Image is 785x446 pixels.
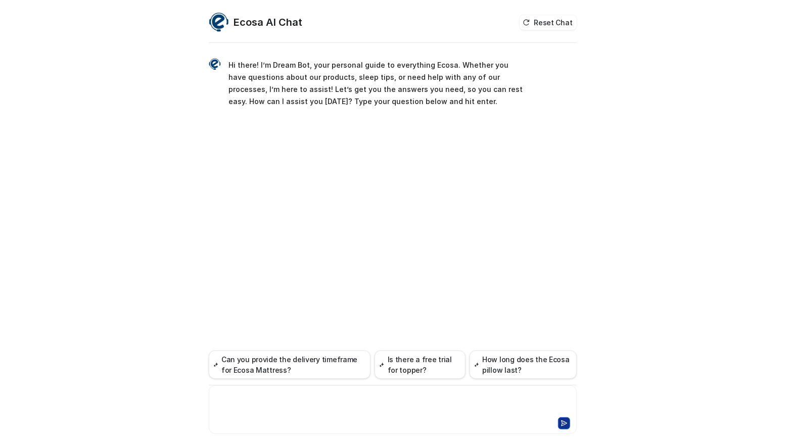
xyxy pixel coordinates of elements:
img: Widget [209,12,229,32]
button: How long does the Ecosa pillow last? [470,351,577,379]
p: Hi there! I’m Dream Bot, your personal guide to everything Ecosa. Whether you have questions abou... [229,59,525,108]
h2: Ecosa AI Chat [234,15,303,29]
img: Widget [209,58,221,70]
button: Is there a free trial for topper? [375,351,465,379]
button: Reset Chat [520,15,576,30]
button: Can you provide the delivery timeframe for Ecosa Mattress? [209,351,371,379]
